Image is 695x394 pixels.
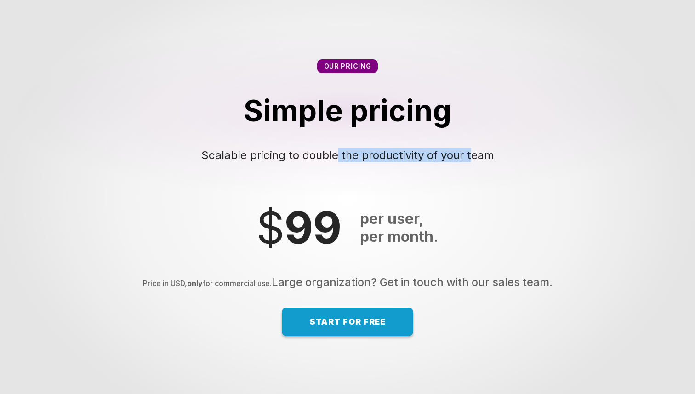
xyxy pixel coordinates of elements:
span: Start for free [309,317,386,326]
a: Start for free [282,308,414,336]
span: Simple pricing [244,93,451,128]
span: $ [256,201,285,254]
span: Our pricing [324,62,371,70]
span: Scalable pricing to double the productivity of your team [201,148,494,162]
span: 99 [285,201,342,254]
span: Price in USD, [143,279,187,288]
span: only [187,279,203,288]
span: for commercial use. [203,279,272,288]
span: Large organization? Get in touch with our sales team. [272,275,553,289]
span: per user, per month. [360,210,439,245]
